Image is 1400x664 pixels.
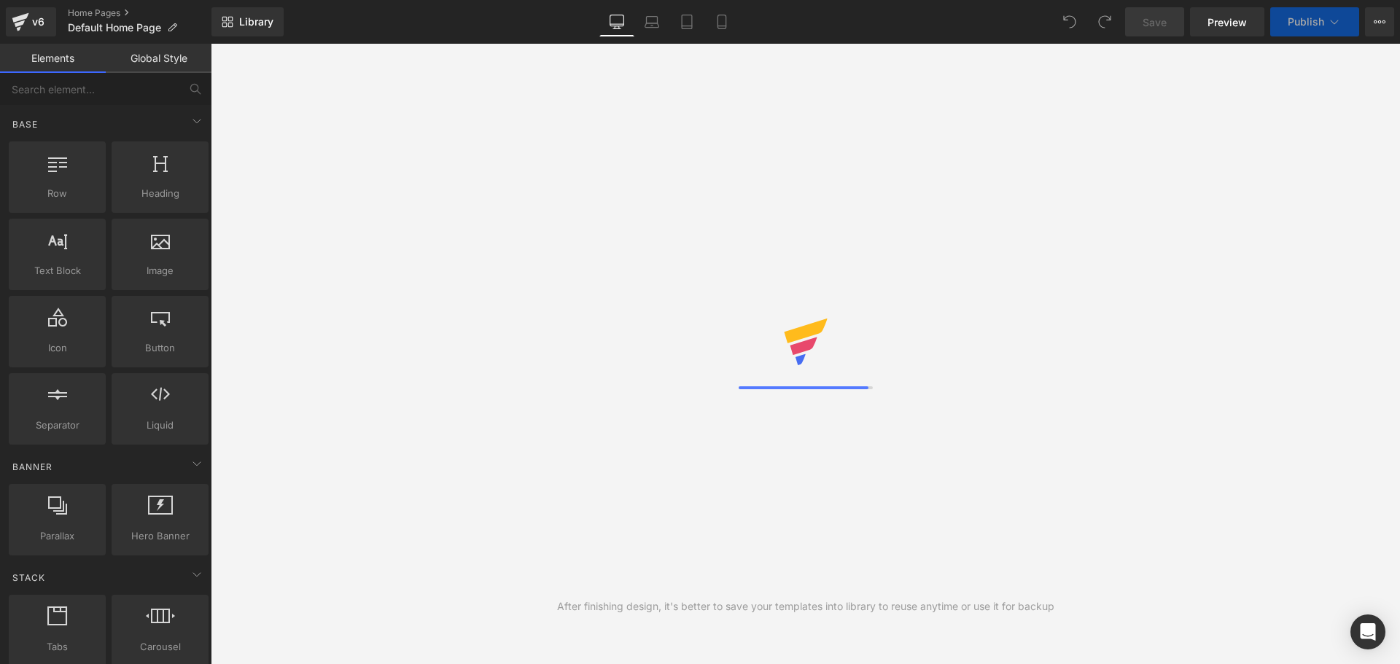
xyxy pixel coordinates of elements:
button: More [1365,7,1394,36]
span: Row [13,186,101,201]
a: Desktop [599,7,634,36]
span: Publish [1288,16,1324,28]
a: Global Style [106,44,211,73]
a: Tablet [669,7,704,36]
span: Button [116,340,204,356]
a: Home Pages [68,7,211,19]
a: Laptop [634,7,669,36]
button: Publish [1270,7,1359,36]
button: Undo [1055,7,1084,36]
span: Image [116,263,204,278]
span: Hero Banner [116,528,204,544]
span: Save [1143,15,1167,30]
span: Heading [116,186,204,201]
span: Carousel [116,639,204,655]
a: v6 [6,7,56,36]
span: Separator [13,418,101,433]
div: v6 [29,12,47,31]
span: Banner [11,460,54,474]
span: Base [11,117,39,131]
span: Tabs [13,639,101,655]
span: Icon [13,340,101,356]
span: Default Home Page [68,22,161,34]
span: Library [239,15,273,28]
button: Redo [1090,7,1119,36]
span: Text Block [13,263,101,278]
span: Stack [11,571,47,585]
a: Preview [1190,7,1264,36]
span: Liquid [116,418,204,433]
span: Preview [1207,15,1247,30]
span: Parallax [13,528,101,544]
div: After finishing design, it's better to save your templates into library to reuse anytime or use i... [557,598,1054,614]
a: Mobile [704,7,739,36]
div: Open Intercom Messenger [1350,614,1385,649]
a: New Library [211,7,284,36]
